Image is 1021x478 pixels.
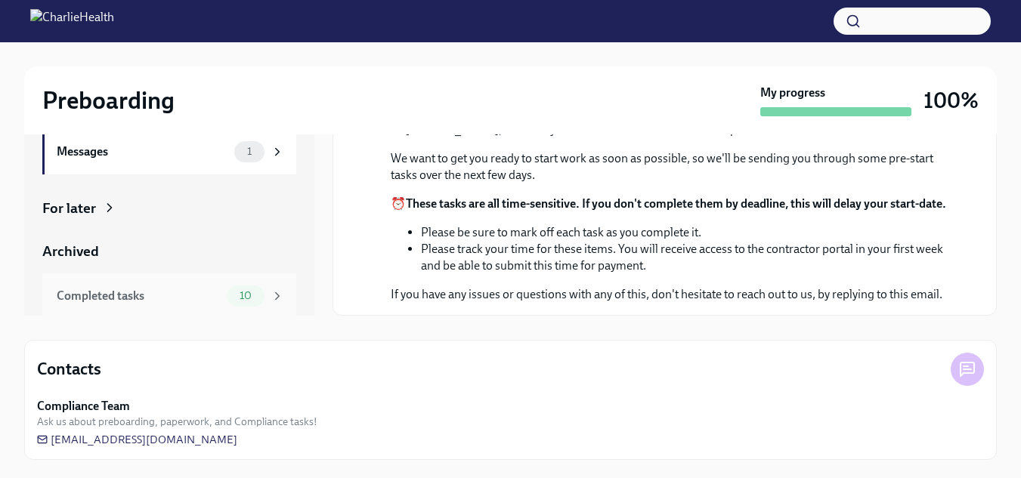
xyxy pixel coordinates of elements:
[30,9,114,33] img: CharlieHealth
[37,432,237,447] a: [EMAIL_ADDRESS][DOMAIN_NAME]
[57,143,228,160] div: Messages
[37,358,101,381] h4: Contacts
[391,286,960,303] p: If you have any issues or questions with any of this, don't hesitate to reach out to us, by reply...
[57,288,221,304] div: Completed tasks
[42,85,175,116] h2: Preboarding
[42,129,296,174] a: Messages1
[37,398,130,415] strong: Compliance Team
[42,199,96,218] div: For later
[924,87,979,114] h3: 100%
[42,273,296,319] a: Completed tasks10
[421,241,960,274] li: Please track your time for these items. You will receive access to the contractor portal in your ...
[42,242,296,261] a: Archived
[391,196,960,212] p: ⏰
[421,224,960,241] li: Please be sure to mark off each task as you complete it.
[37,415,317,429] span: Ask us about preboarding, paperwork, and Compliance tasks!
[230,290,261,301] span: 10
[760,85,825,101] strong: My progress
[42,199,296,218] a: For later
[406,196,946,211] strong: These tasks are all time-sensitive. If you don't complete them by deadline, this will delay your ...
[391,150,960,183] p: We want to get you ready to start work as soon as possible, so we'll be sending you through some ...
[238,146,261,157] span: 1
